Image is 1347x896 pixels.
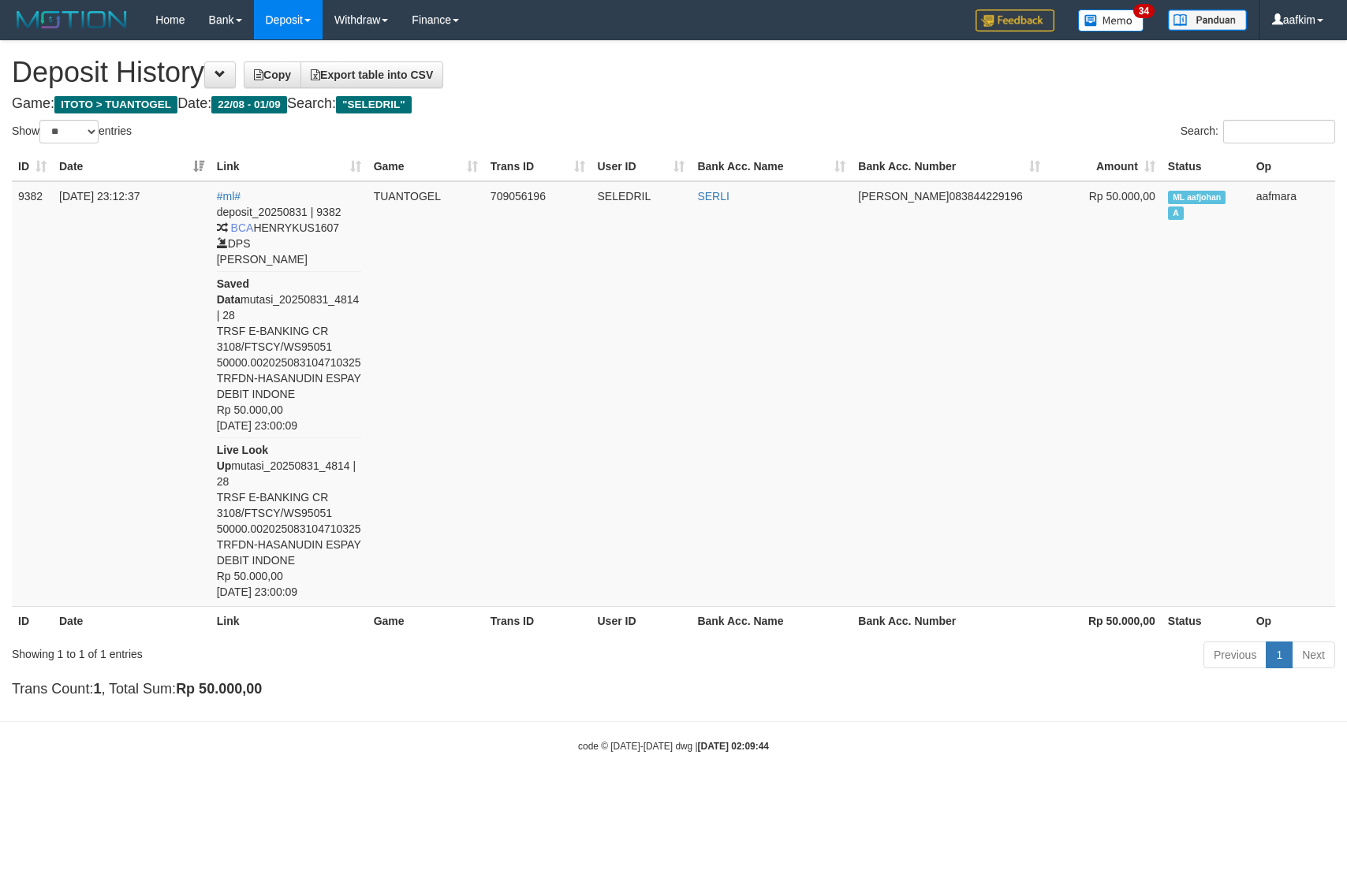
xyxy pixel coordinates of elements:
span: Copy [254,69,291,81]
th: Date [53,606,211,635]
th: Game: activate to sort column ascending [368,152,484,181]
th: ID: activate to sort column ascending [12,152,53,181]
th: Op [1250,606,1335,635]
th: User ID [591,606,692,635]
span: Approved [1168,206,1184,220]
img: MOTION_logo.png [12,8,132,32]
strong: Rp 50.000,00 [1088,615,1155,627]
label: Search: [1181,120,1335,143]
td: 709056196 [484,181,591,607]
th: Bank Acc. Name [691,606,852,635]
h1: Deposit History [12,57,1335,88]
span: Export table into CSV [311,69,433,81]
h4: Game: Date: Search: [12,96,1335,112]
th: Op [1250,152,1335,181]
a: Previous [1203,641,1267,668]
img: panduan.png [1168,9,1247,31]
div: deposit_20250831 | 9382 HENRYKUS1607 DPS [PERSON_NAME] mutasi_20250831_4814 | 28 TRSF E-BANKING C... [217,204,361,600]
img: Button%20Memo.svg [1078,9,1144,32]
a: Copy [244,61,301,88]
td: [DATE] 23:12:37 [53,181,211,607]
label: Show entries [12,120,132,143]
td: TUANTOGEL [368,181,484,607]
th: Date: activate to sort column ascending [53,152,211,181]
span: ITOTO > TUANTOGEL [54,96,177,113]
th: User ID: activate to sort column ascending [591,152,692,181]
th: Status [1162,152,1250,181]
select: Showentries [39,120,99,143]
span: 34 [1133,4,1155,18]
a: #ml# [217,190,241,203]
th: Amount: activate to sort column ascending [1047,152,1162,181]
span: Manually Linked by aafjohan [1168,191,1226,204]
h4: Trans Count: , Total Sum: [12,682,1335,697]
div: Showing 1 to 1 of 1 entries [12,640,550,662]
th: Game [368,606,484,635]
span: "SELEDRIL" [336,96,412,113]
th: ID [12,606,53,635]
b: Live Look Up [217,444,268,472]
span: 22/08 - 01/09 [211,96,287,113]
th: Trans ID [484,606,591,635]
th: Bank Acc. Name: activate to sort column ascending [691,152,852,181]
img: Feedback.jpg [976,9,1054,32]
a: SERLI [697,190,729,203]
th: Trans ID: activate to sort column ascending [484,152,591,181]
td: aafmara [1250,181,1335,607]
strong: [DATE] 02:09:44 [698,741,769,752]
th: Status [1162,606,1250,635]
a: Export table into CSV [300,61,443,88]
a: Next [1292,641,1335,668]
th: Bank Acc. Number [852,606,1047,635]
strong: 1 [93,681,101,697]
td: 9382 [12,181,53,607]
td: 083844229196 [852,181,1047,607]
span: BCA [231,221,254,234]
th: Link: activate to sort column ascending [211,152,368,181]
small: code © [DATE]-[DATE] dwg | [578,741,769,752]
td: SELEDRIL [591,181,692,607]
span: Rp 50.000,00 [1089,190,1155,203]
th: Bank Acc. Number: activate to sort column ascending [852,152,1047,181]
strong: Rp 50.000,00 [176,681,262,697]
b: Saved Data [217,277,249,306]
span: [PERSON_NAME] [858,190,949,203]
input: Search: [1223,120,1335,143]
a: 1 [1266,641,1293,668]
th: Link [211,606,368,635]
